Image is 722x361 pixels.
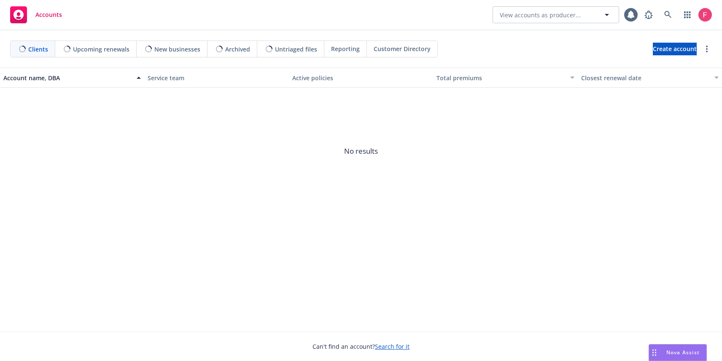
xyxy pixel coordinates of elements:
[640,6,657,23] a: Report a Bug
[493,6,619,23] button: View accounts as producer...
[331,44,360,53] span: Reporting
[436,73,565,82] div: Total premiums
[313,342,409,351] span: Can't find an account?
[374,44,431,53] span: Customer Directory
[581,73,709,82] div: Closest renewal date
[289,68,433,88] button: Active policies
[649,345,660,361] div: Drag to move
[698,8,712,22] img: photo
[35,11,62,18] span: Accounts
[148,73,285,82] div: Service team
[649,344,707,361] button: Nova Assist
[653,41,697,57] span: Create account
[666,349,700,356] span: Nova Assist
[375,342,409,350] a: Search for it
[154,45,200,54] span: New businesses
[292,73,430,82] div: Active policies
[653,43,697,55] a: Create account
[578,68,722,88] button: Closest renewal date
[500,11,581,19] span: View accounts as producer...
[660,6,676,23] a: Search
[679,6,696,23] a: Switch app
[275,45,317,54] span: Untriaged files
[73,45,129,54] span: Upcoming renewals
[28,45,48,54] span: Clients
[144,68,288,88] button: Service team
[433,68,577,88] button: Total premiums
[702,44,712,54] a: more
[7,3,65,27] a: Accounts
[225,45,250,54] span: Archived
[3,73,132,82] div: Account name, DBA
